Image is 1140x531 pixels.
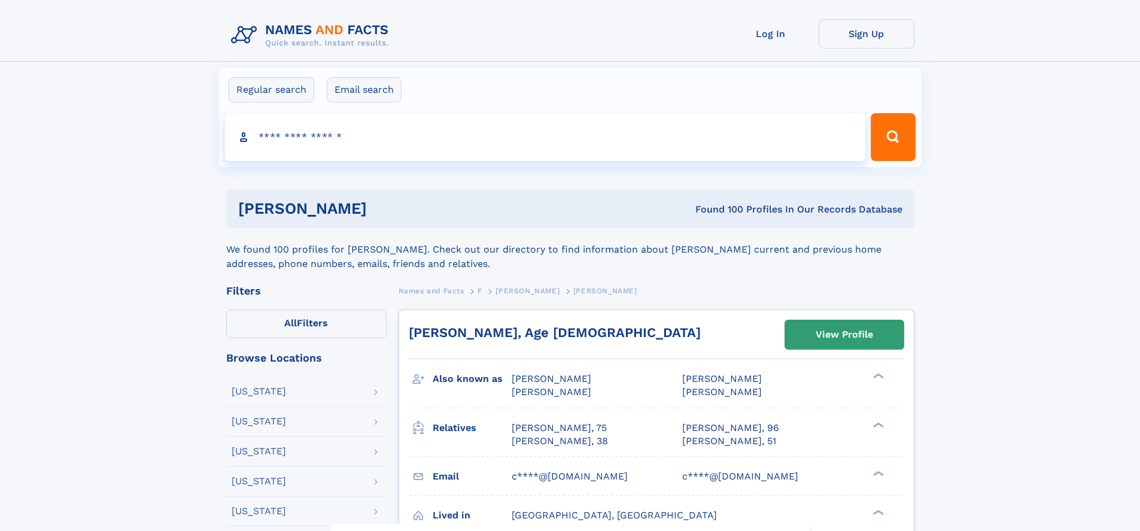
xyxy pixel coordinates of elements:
[573,287,637,295] span: [PERSON_NAME]
[229,77,314,102] label: Regular search
[238,201,531,216] h1: [PERSON_NAME]
[433,466,512,487] h3: Email
[785,320,904,349] a: View Profile
[512,373,591,384] span: [PERSON_NAME]
[512,435,608,448] a: [PERSON_NAME], 38
[512,421,607,435] a: [PERSON_NAME], 75
[232,417,286,426] div: [US_STATE]
[409,325,701,340] a: [PERSON_NAME], Age [DEMOGRAPHIC_DATA]
[723,19,819,48] a: Log In
[870,372,884,380] div: ❯
[232,477,286,486] div: [US_STATE]
[870,469,884,477] div: ❯
[870,508,884,516] div: ❯
[478,283,482,298] a: F
[531,203,902,216] div: Found 100 Profiles In Our Records Database
[870,421,884,429] div: ❯
[399,283,464,298] a: Names and Facts
[495,287,560,295] span: [PERSON_NAME]
[478,287,482,295] span: F
[226,228,914,271] div: We found 100 profiles for [PERSON_NAME]. Check out our directory to find information about [PERSO...
[512,509,717,521] span: [GEOGRAPHIC_DATA], [GEOGRAPHIC_DATA]
[226,310,387,338] label: Filters
[226,19,399,51] img: Logo Names and Facts
[232,506,286,516] div: [US_STATE]
[816,321,873,348] div: View Profile
[495,283,560,298] a: [PERSON_NAME]
[871,113,915,161] button: Search Button
[232,447,286,456] div: [US_STATE]
[433,505,512,526] h3: Lived in
[682,435,776,448] a: [PERSON_NAME], 51
[327,77,402,102] label: Email search
[433,369,512,389] h3: Also known as
[226,286,387,296] div: Filters
[682,386,762,398] span: [PERSON_NAME]
[512,386,591,398] span: [PERSON_NAME]
[225,113,866,161] input: search input
[682,373,762,384] span: [PERSON_NAME]
[232,387,286,396] div: [US_STATE]
[433,418,512,438] h3: Relatives
[226,353,387,363] div: Browse Locations
[819,19,914,48] a: Sign Up
[682,421,779,435] a: [PERSON_NAME], 96
[284,317,297,329] span: All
